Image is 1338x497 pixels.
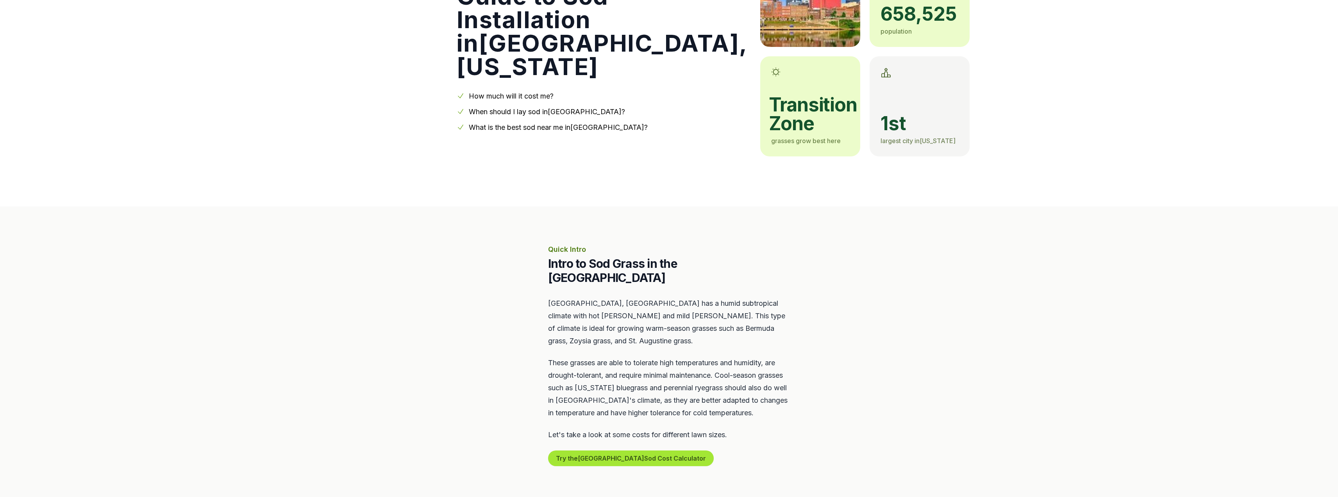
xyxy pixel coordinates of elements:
h2: Intro to Sod Grass in the [GEOGRAPHIC_DATA] [548,257,790,285]
p: [GEOGRAPHIC_DATA], [GEOGRAPHIC_DATA] has a humid subtropical climate with hot [PERSON_NAME] and m... [548,297,790,347]
span: largest city in [US_STATE] [881,137,956,145]
a: When should I lay sod in[GEOGRAPHIC_DATA]? [469,108,625,116]
a: What is the best sod near me in[GEOGRAPHIC_DATA]? [469,123,648,131]
span: transition zone [769,95,849,133]
a: How much will it cost me? [469,92,554,100]
button: Try the[GEOGRAPHIC_DATA]Sod Cost Calculator [548,450,714,466]
span: 658,525 [881,5,959,23]
p: These grasses are able to tolerate high temperatures and humidity, are drought-tolerant, and requ... [548,357,790,419]
span: 1st [881,114,959,133]
p: Let's take a look at some costs for different lawn sizes. [548,429,790,441]
span: grasses grow best here [771,137,841,145]
span: population [881,27,912,35]
p: Quick Intro [548,244,790,255]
